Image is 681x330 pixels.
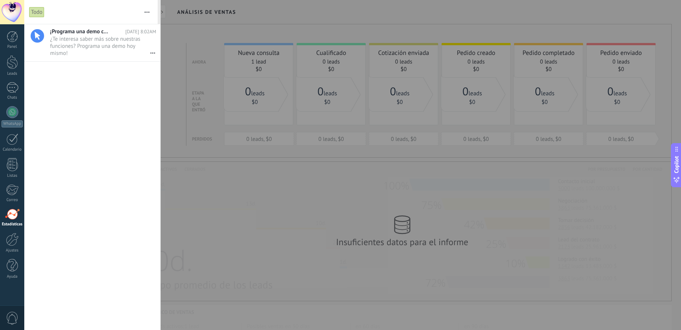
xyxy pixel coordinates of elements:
div: Ayuda [1,274,23,279]
div: Panel [1,44,23,49]
div: WhatsApp [1,120,23,127]
span: [DATE] 8:02AM [126,28,156,35]
div: Chats [1,95,23,100]
div: Correo [1,198,23,203]
span: ¿Te interesa saber más sobre nuestras funciones? Programa una demo hoy mismo! [50,36,142,56]
span: Copilot [673,156,680,173]
div: Calendario [1,147,23,152]
div: Estadísticas [1,222,23,227]
div: Ajustes [1,248,23,253]
div: Leads [1,71,23,76]
div: Todo [29,7,44,18]
a: ¡Programa una demo con un experto! [DATE] 8:02AM ¿Te interesa saber más sobre nuestras funciones?... [24,24,160,61]
span: ¡Programa una demo con un experto! [50,28,110,35]
div: Listas [1,173,23,178]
